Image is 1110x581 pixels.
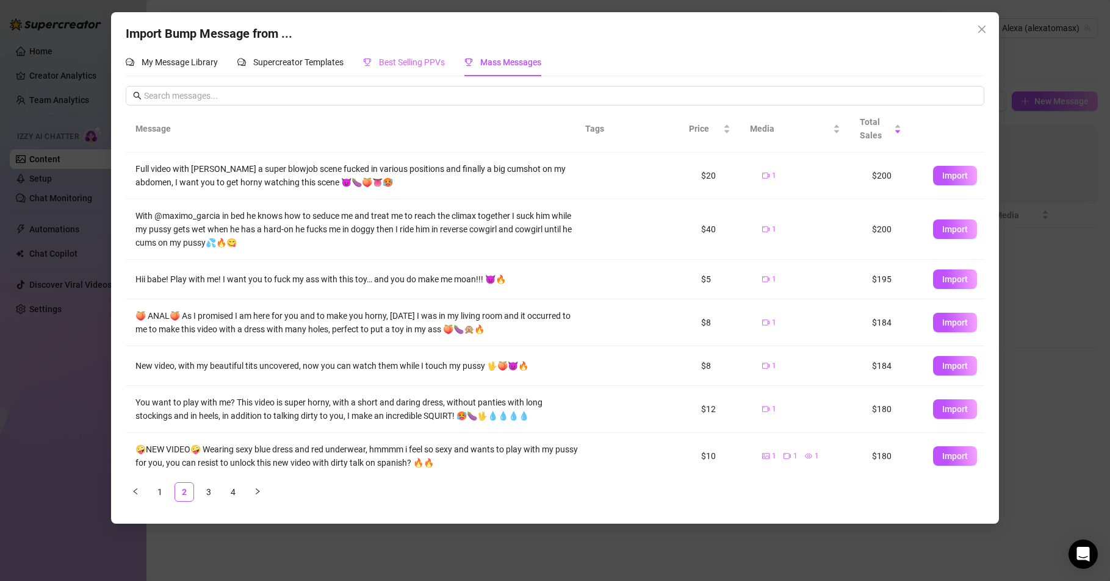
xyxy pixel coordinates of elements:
button: Import [933,313,977,332]
input: Search messages... [144,89,977,102]
td: $180 [862,386,923,433]
span: 1 [772,360,776,372]
li: 1 [150,482,170,502]
span: Import [942,404,968,414]
div: 🍑 ANAL🍑 As I promised I am here for you and to make you horny, [DATE] I was in my living room and... [135,309,578,336]
li: 3 [199,482,218,502]
span: close [977,24,987,34]
span: 1 [772,451,776,462]
span: Mass Messages [480,57,541,67]
th: Total Sales [850,105,911,152]
button: Import [933,356,977,376]
button: Close [972,20,992,39]
span: Import [942,224,968,234]
button: Import [933,166,977,185]
li: Previous Page [126,482,145,502]
span: Close [972,24,992,34]
a: 2 [175,483,193,501]
span: Media [750,122,831,135]
span: Import [942,451,968,461]
span: video-camera [762,319,769,326]
span: left [132,488,139,495]
li: Next Page [248,482,267,502]
span: video-camera [762,362,769,369]
span: 1 [772,224,776,235]
span: Supercreator Templates [253,57,344,67]
a: 1 [151,483,169,501]
div: Hii babe! Play with me! I want you to fuck my ass with this toy… and you do make me moan!!! 😈🔥 [135,273,578,286]
td: $200 [862,199,923,260]
div: Open Intercom Messenger [1069,540,1098,569]
td: $8 [691,346,752,386]
div: You want to play with me? This video is super horny, with a short and daring dress, without panti... [135,396,578,422]
span: video-camera [762,405,769,413]
th: Price [679,105,740,152]
span: Best Selling PPVs [379,57,445,67]
th: Message [126,105,575,152]
span: Import [942,274,968,284]
span: Import [942,318,968,327]
button: Import [933,399,977,419]
span: trophy [363,58,372,66]
td: $40 [691,199,752,260]
td: $10 [691,433,752,480]
td: $5 [691,260,752,299]
span: Import [942,361,968,371]
div: With @maximo_garcia in bed he knows how to seduce me and treat me to reach the climax together I ... [135,209,578,249]
span: right [254,488,261,495]
span: video-camera [784,452,791,460]
th: Tags [575,105,649,152]
span: video-camera [762,226,769,233]
span: 1 [793,451,798,462]
span: 1 [772,317,776,329]
span: video-camera [762,276,769,283]
button: Import [933,446,977,466]
span: comment [126,58,134,66]
span: Price [689,122,721,135]
td: $180 [862,433,923,480]
td: $195 [862,260,923,299]
span: search [133,91,142,100]
span: trophy [464,58,473,66]
td: $12 [691,386,752,433]
li: 4 [223,482,243,502]
td: $8 [691,299,752,346]
button: left [126,482,145,502]
div: 🤪NEW VIDEO🤪 Wearing sexy blue dress and red underwear, hmmmm i feel so sexy and wants to play wit... [135,443,578,469]
span: 1 [815,451,819,462]
button: right [248,482,267,502]
td: $20 [691,152,752,199]
span: picture [762,452,769,460]
span: video-camera [762,172,769,179]
td: $184 [862,346,923,386]
span: 1 [772,404,776,415]
td: $200 [862,152,923,199]
span: Import Bump Message from ... [126,26,292,41]
span: My Message Library [142,57,218,67]
button: Import [933,269,977,289]
div: Full video with [PERSON_NAME] a super blowjob scene fucked in various positions and finally a big... [135,162,578,189]
th: Media [740,105,850,152]
a: 4 [224,483,242,501]
span: Total Sales [860,115,892,142]
span: 1 [772,274,776,285]
span: Import [942,171,968,180]
span: eye [805,452,812,460]
button: Import [933,219,977,239]
td: $184 [862,299,923,346]
div: New video, with my beautiful tits uncovered, now you can watch them while I touch my pussy 🖖🍑😈🔥 [135,359,578,372]
a: 3 [200,483,218,501]
span: 1 [772,170,776,182]
li: 2 [175,482,194,502]
span: comment [237,58,246,66]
